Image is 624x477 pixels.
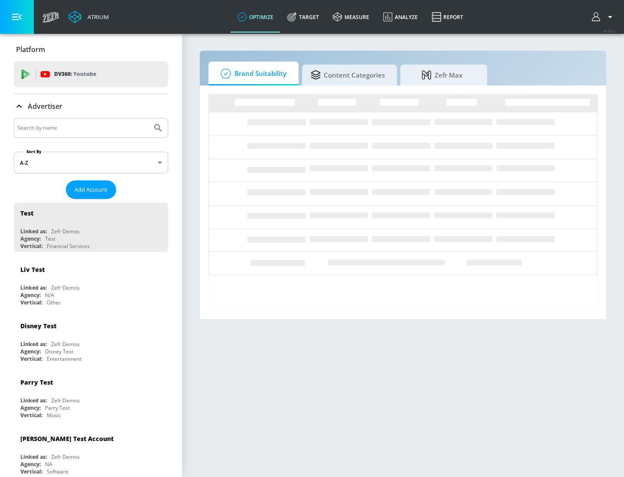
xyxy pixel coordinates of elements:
[14,259,168,308] div: Liv TestLinked as:Zefr DemosAgency:N/AVertical:Other
[47,355,81,363] div: Entertainment
[14,372,168,421] div: Parry TestLinked as:Zefr DemosAgency:Parry TestVertical:Music
[68,10,109,23] a: Atrium
[14,37,168,62] div: Platform
[20,404,41,412] div: Agency:
[20,397,47,404] div: Linked as:
[20,453,47,461] div: Linked as:
[20,461,41,468] div: Agency:
[20,435,114,443] div: [PERSON_NAME] Test Account
[25,149,43,154] label: Sort By
[425,1,470,33] a: Report
[20,235,41,242] div: Agency:
[217,63,286,84] span: Brand Suitability
[14,315,168,365] div: Disney TestLinked as:Zefr DemosAgency:Disney TestVertical:Entertainment
[17,122,149,134] input: Search by name
[311,65,385,85] span: Content Categories
[75,185,107,195] span: Add Account
[66,180,116,199] button: Add Account
[326,1,376,33] a: measure
[20,228,47,235] div: Linked as:
[51,340,80,348] div: Zefr Demos
[20,378,53,386] div: Parry Test
[20,348,41,355] div: Agency:
[409,65,475,85] span: Zefr Max
[20,299,42,306] div: Vertical:
[20,209,33,217] div: Test
[54,69,96,79] p: DV360:
[20,468,42,475] div: Vertical:
[20,265,45,274] div: Liv Test
[51,228,80,235] div: Zefr Demos
[16,45,45,54] p: Platform
[45,291,54,299] div: N/A
[20,355,42,363] div: Vertical:
[14,203,168,252] div: TestLinked as:Zefr DemosAgency:TestVertical:Financial Services
[603,29,615,33] span: v 4.28.0
[45,235,55,242] div: Test
[14,94,168,118] div: Advertiser
[20,284,47,291] div: Linked as:
[14,152,168,173] div: A-Z
[73,69,96,78] p: Youtube
[14,61,168,87] div: DV360: Youtube
[51,397,80,404] div: Zefr Demos
[45,461,52,468] div: NA
[47,299,61,306] div: Other
[20,291,41,299] div: Agency:
[51,284,80,291] div: Zefr Demos
[51,453,80,461] div: Zefr Demos
[20,242,42,250] div: Vertical:
[28,101,62,111] p: Advertiser
[47,468,68,475] div: Software
[231,1,280,33] a: optimize
[47,412,61,419] div: Music
[376,1,425,33] a: Analyze
[20,322,56,330] div: Disney Test
[20,412,42,419] div: Vertical:
[45,404,70,412] div: Parry Test
[84,13,109,21] div: Atrium
[20,340,47,348] div: Linked as:
[45,348,73,355] div: Disney Test
[280,1,326,33] a: Target
[47,242,90,250] div: Financial Services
